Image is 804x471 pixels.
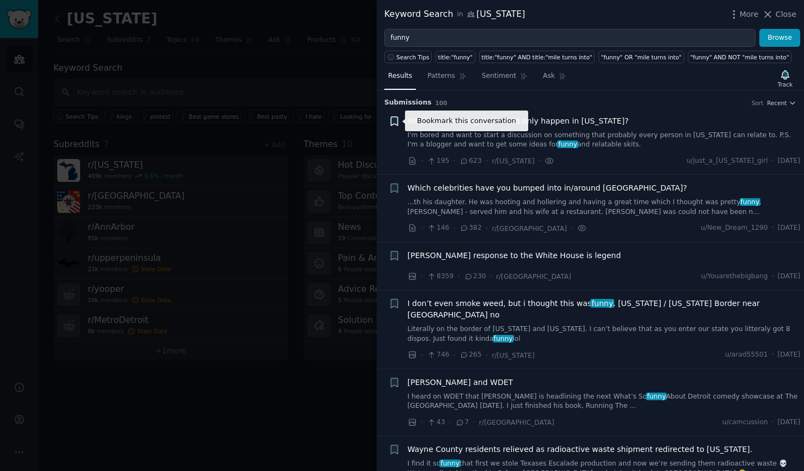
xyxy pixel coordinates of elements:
[492,225,567,233] span: r/[GEOGRAPHIC_DATA]
[772,156,774,166] span: ·
[772,350,774,360] span: ·
[427,223,449,233] span: 146
[486,155,488,167] span: ·
[408,198,801,217] a: ...th his daughter. He was hooting and hollering and having a great time which I thought was pret...
[421,223,423,234] span: ·
[493,335,513,342] span: funny
[427,418,445,427] span: 43
[457,10,463,20] span: in
[384,8,525,21] div: Keyword Search [US_STATE]
[427,272,454,282] span: 8359
[690,53,789,61] div: "funny" AND NOT "mile turns into"
[408,444,753,455] a: Wayne County residents relieved as radioactive waste shipment redirected to [US_STATE].
[728,9,759,20] button: More
[740,198,760,206] span: funny
[752,99,764,107] div: Sort
[486,223,488,234] span: ·
[436,100,448,106] span: 100
[479,419,554,426] span: r/[GEOGRAPHIC_DATA]
[481,53,592,61] div: title:"funny" AND title:"mile turns into"
[590,299,614,308] span: funny
[557,140,578,148] span: funny
[421,350,423,361] span: ·
[479,51,595,63] a: title:"funny" AND title:"mile turns into"
[460,223,482,233] span: 382
[408,377,513,388] a: [PERSON_NAME] and WDET
[408,182,687,194] a: Which celebrities have you bumped into in/around [GEOGRAPHIC_DATA]?
[421,155,423,167] span: ·
[688,51,791,63] a: "funny" AND NOT "mile turns into"
[482,71,516,81] span: Sentiment
[539,68,570,90] a: Ask
[700,223,767,233] span: u/New_Dream_1290
[388,71,412,81] span: Results
[478,68,531,90] a: Sentiment
[767,99,796,107] button: Recent
[439,460,460,467] span: funny
[384,68,416,90] a: Results
[701,272,768,282] span: u/Youarethebigbang
[772,418,774,427] span: ·
[767,99,787,107] span: Recent
[725,350,768,360] span: u/arad55501
[427,350,449,360] span: 746
[424,68,470,90] a: Patterns
[778,156,800,166] span: [DATE]
[408,131,801,150] a: I'm bored and want to start a discussion on something that probably every person in [US_STATE] ca...
[408,298,801,321] span: I don’t even smoke weed, but i thought this was . [US_STATE] / [US_STATE] Border near [GEOGRAPHIC...
[457,271,460,282] span: ·
[486,350,488,361] span: ·
[455,418,469,427] span: 7
[384,98,432,108] span: Submission s
[408,325,801,344] a: Literally on the border of [US_STATE] and [US_STATE]. I can’t believe that as you enter our state...
[408,392,801,411] a: I heard on WDET that [PERSON_NAME] is headlining the next What’s SofunnyAbout Detroit comedy show...
[722,418,768,427] span: u/camcussion
[774,67,796,90] button: Track
[408,115,629,127] a: What is something that could only happen in [US_STATE]?
[776,9,796,20] span: Close
[539,155,541,167] span: ·
[687,156,768,166] span: u/just_a_[US_STATE]_girl
[772,223,774,233] span: ·
[408,298,801,321] a: I don’t even smoke weed, but i thought this wasfunny. [US_STATE] / [US_STATE] Border near [GEOGRA...
[384,51,432,63] button: Search Tips
[646,393,667,400] span: funny
[473,417,475,428] span: ·
[421,417,423,428] span: ·
[489,271,492,282] span: ·
[492,157,535,165] span: r/[US_STATE]
[492,352,535,359] span: r/[US_STATE]
[778,418,800,427] span: [DATE]
[759,29,800,47] button: Browse
[384,29,755,47] input: Try a keyword related to your business
[464,272,486,282] span: 230
[427,156,449,166] span: 195
[460,156,482,166] span: 623
[453,155,455,167] span: ·
[453,350,455,361] span: ·
[571,223,573,234] span: ·
[740,9,759,20] span: More
[449,417,451,428] span: ·
[436,51,475,63] a: title:"funny"
[438,53,473,61] div: title:"funny"
[460,350,482,360] span: 265
[427,71,455,81] span: Patterns
[778,81,793,88] div: Track
[599,51,684,63] a: "funny" OR "mile turns into"
[778,350,800,360] span: [DATE]
[453,223,455,234] span: ·
[396,53,430,61] span: Search Tips
[408,250,621,261] a: [PERSON_NAME] response to the White House is legend
[543,71,555,81] span: Ask
[772,272,774,282] span: ·
[778,223,800,233] span: [DATE]
[421,271,423,282] span: ·
[496,273,571,280] span: r/[GEOGRAPHIC_DATA]
[601,53,682,61] div: "funny" OR "mile turns into"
